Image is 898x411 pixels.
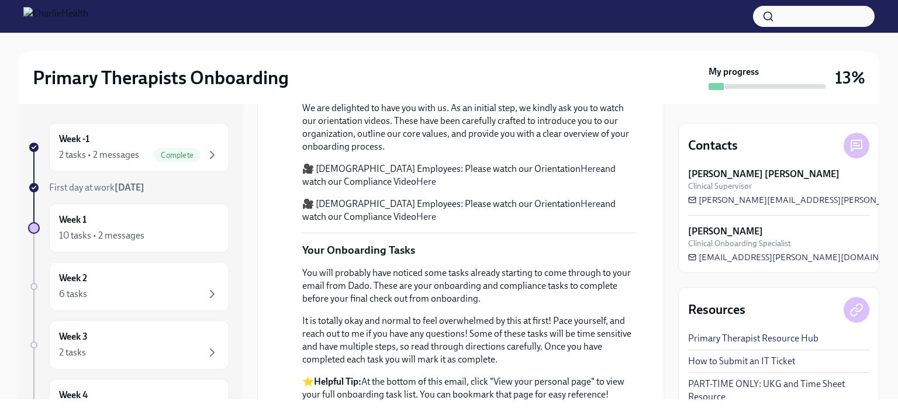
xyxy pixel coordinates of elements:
[302,375,635,401] p: ⭐ At the bottom of this email, click "View your personal page" to view your full onboarding task ...
[28,123,229,172] a: Week -12 tasks • 2 messagesComplete
[688,137,738,154] h4: Contacts
[581,163,600,174] a: Here
[416,211,436,222] a: Here
[59,148,139,161] div: 2 tasks • 2 messages
[115,182,144,193] strong: [DATE]
[59,133,89,146] h6: Week -1
[59,346,86,359] div: 2 tasks
[302,315,635,366] p: It is totally okay and normal to feel overwhelmed by this at first! Pace yourself, and reach out ...
[59,288,87,301] div: 6 tasks
[314,376,361,387] strong: Helpful Tip:
[688,378,869,403] a: PART-TIME ONLY: UKG and Time Sheet Resource
[709,65,759,78] strong: My progress
[688,225,763,238] strong: [PERSON_NAME]
[28,181,229,194] a: First day at work[DATE]
[49,182,144,193] span: First day at work
[23,7,88,26] img: CharlieHealth
[688,168,840,181] strong: [PERSON_NAME] [PERSON_NAME]
[302,267,635,305] p: You will probably have noticed some tasks already starting to come through to your email from Dad...
[835,67,865,88] h3: 13%
[59,330,88,343] h6: Week 3
[416,176,436,187] a: Here
[28,262,229,311] a: Week 26 tasks
[154,151,201,160] span: Complete
[59,213,87,226] h6: Week 1
[28,203,229,253] a: Week 110 tasks • 2 messages
[59,272,87,285] h6: Week 2
[688,355,795,368] a: How to Submit an IT Ticket
[688,238,791,249] span: Clinical Onboarding Specialist
[28,320,229,369] a: Week 32 tasks
[688,181,752,192] span: Clinical Supervisor
[688,301,745,319] h4: Resources
[302,243,415,258] p: Your Onboarding Tasks
[33,66,289,89] h2: Primary Therapists Onboarding
[688,332,818,345] a: Primary Therapist Resource Hub
[59,389,88,402] h6: Week 4
[59,229,144,242] div: 10 tasks • 2 messages
[302,102,635,153] p: We are delighted to have you with us. As an initial step, we kindly ask you to watch our orientat...
[302,163,635,188] p: 🎥 [DEMOGRAPHIC_DATA] Employees: Please watch our Orientation and watch our Compliance Video
[581,198,600,209] a: Here
[302,198,635,223] p: 🎥 [DEMOGRAPHIC_DATA] Employees: Please watch our Orientation and watch our Compliance Video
